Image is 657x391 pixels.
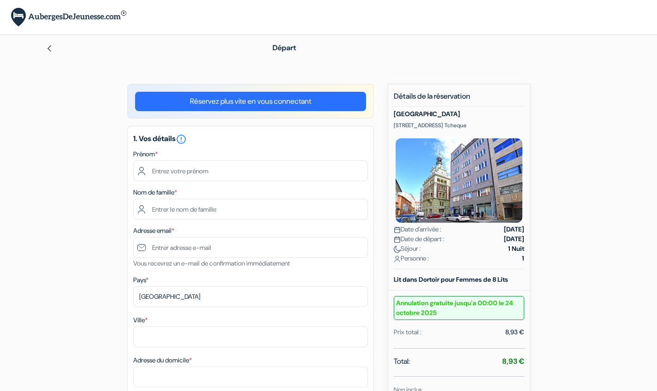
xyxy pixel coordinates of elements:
label: Nom de famille [133,188,177,197]
h5: Détails de la réservation [394,92,524,107]
label: Pays [133,275,148,285]
label: Adresse du domicile [133,355,192,365]
input: Entrer le nom de famille [133,199,368,219]
img: user_icon.svg [394,255,401,262]
strong: 1 Nuit [508,244,524,254]
strong: [DATE] [504,225,524,234]
i: error_outline [176,134,187,145]
label: Prénom [133,149,158,159]
a: error_outline [176,134,187,143]
span: Séjour : [394,244,421,254]
b: Lit dans Dortoir pour Femmes de 8 Lits [394,275,508,284]
img: moon.svg [394,246,401,253]
input: Entrez votre prénom [133,160,368,181]
img: left_arrow.svg [46,45,53,52]
h5: [GEOGRAPHIC_DATA] [394,110,524,118]
input: Entrer adresse e-mail [133,237,368,258]
strong: 8,93 € [502,356,524,366]
span: Date de départ : [394,234,444,244]
strong: 1 [522,254,524,263]
span: Personne : [394,254,429,263]
p: [STREET_ADDRESS] Tcheque [394,122,524,129]
span: Total: [394,356,410,367]
div: 8,93 € [505,327,524,337]
small: Vous recevrez un e-mail de confirmation immédiatement [133,259,290,267]
div: Prix total : [394,327,421,337]
label: Adresse email [133,226,174,236]
img: AubergesDeJeunesse.com [11,8,126,27]
h5: 1. Vos détails [133,134,368,145]
label: Ville [133,315,148,325]
img: calendar.svg [394,226,401,233]
span: Départ [272,43,296,53]
a: Réservez plus vite en vous connectant [135,92,366,111]
span: Date d'arrivée : [394,225,441,234]
img: calendar.svg [394,236,401,243]
strong: [DATE] [504,234,524,244]
small: Annulation gratuite jusqu'a 00:00 le 24 octobre 2025 [394,296,524,320]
